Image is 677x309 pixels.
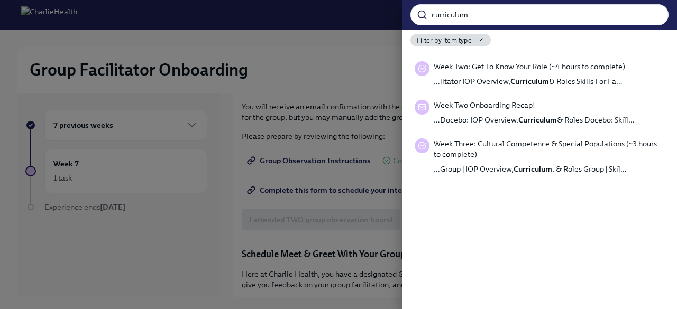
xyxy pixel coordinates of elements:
span: Week Three: Cultural Competence & Special Populations (~3 hours to complete) [434,138,664,160]
span: …litator IOP Overview, & Roles Skills For Fa… [434,76,623,87]
span: Week Two Onboarding Recap! [434,100,535,110]
button: Filter by item type [410,34,491,46]
strong: Curriculum [518,115,557,125]
strong: Curriculum [514,164,552,174]
span: Filter by item type [417,35,472,45]
span: …Docebo: IOP Overview, & Roles Docebo: Skill… [434,115,635,125]
div: Task [415,61,429,76]
div: Week Two Onboarding Recap!…Docebo: IOP Overview,Curriculum& Roles Docebo: Skill… [410,93,669,132]
div: Week Two: Get To Know Your Role (~4 hours to complete)…litator IOP Overview,Curriculum& Roles Ski... [410,55,669,93]
strong: Curriculum [510,77,549,86]
div: Message [415,100,429,115]
div: Week Three: Cultural Competence & Special Populations (~3 hours to complete)…Group | IOP Overview... [410,132,669,181]
span: Week Two: Get To Know Your Role (~4 hours to complete) [434,61,625,72]
div: Task [415,138,429,153]
span: …Group | IOP Overview, , & Roles Group | Skil… [434,164,627,174]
